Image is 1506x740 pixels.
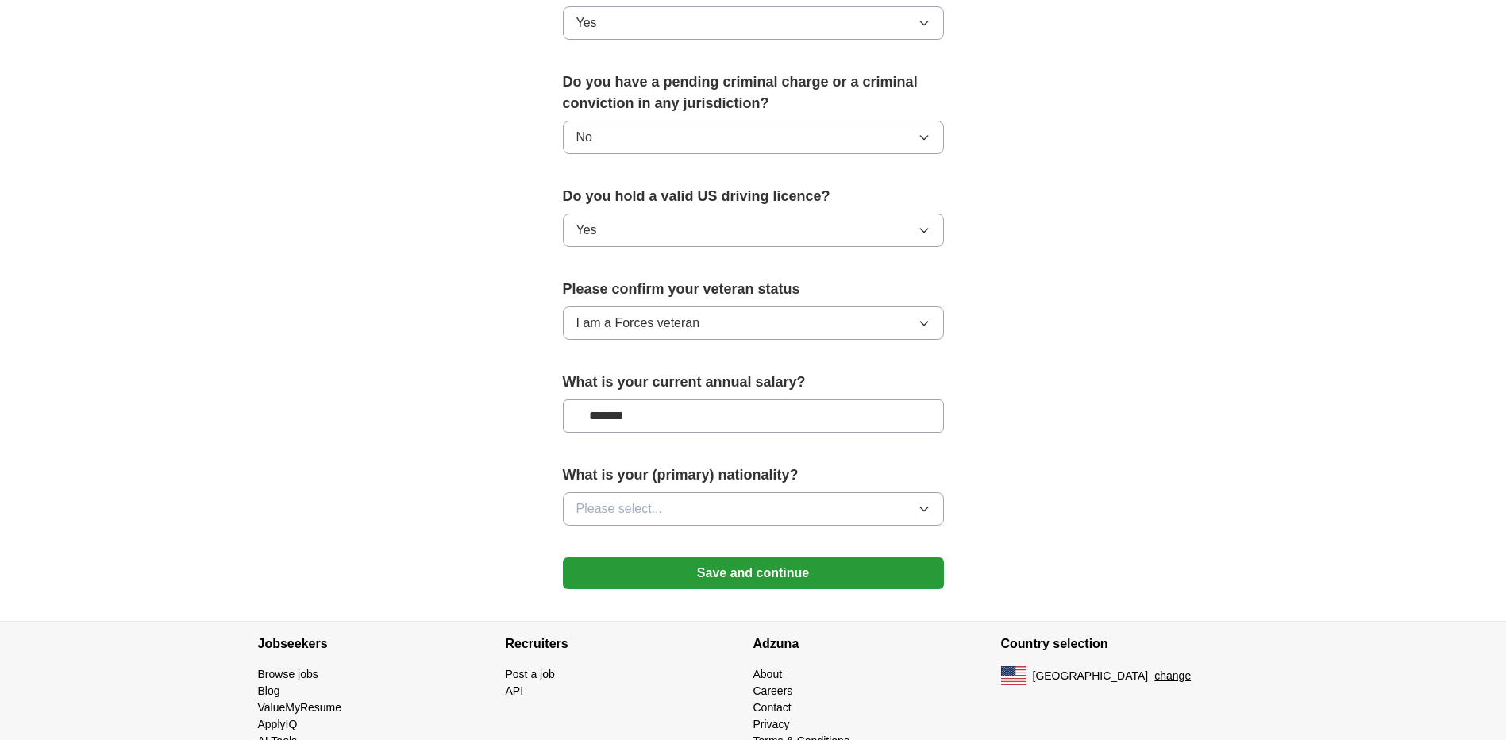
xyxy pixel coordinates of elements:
button: I am a Forces veteran [563,306,944,340]
label: Please confirm your veteran status [563,279,944,300]
span: Please select... [576,499,663,518]
a: Contact [753,701,792,714]
button: Please select... [563,492,944,526]
a: ValueMyResume [258,701,342,714]
span: I am a Forces veteran [576,314,700,333]
label: Do you hold a valid US driving licence? [563,186,944,207]
label: What is your current annual salary? [563,372,944,393]
img: US flag [1001,666,1026,685]
a: Post a job [506,668,555,680]
a: Blog [258,684,280,697]
button: change [1154,668,1191,684]
span: No [576,128,592,147]
button: Save and continue [563,557,944,589]
button: Yes [563,6,944,40]
h4: Country selection [1001,622,1249,666]
span: Yes [576,13,597,33]
label: Do you have a pending criminal charge or a criminal conviction in any jurisdiction? [563,71,944,114]
a: API [506,684,524,697]
span: [GEOGRAPHIC_DATA] [1033,668,1149,684]
a: Browse jobs [258,668,318,680]
a: Careers [753,684,793,697]
button: Yes [563,214,944,247]
a: ApplyIQ [258,718,298,730]
label: What is your (primary) nationality? [563,464,944,486]
button: No [563,121,944,154]
span: Yes [576,221,597,240]
a: Privacy [753,718,790,730]
a: About [753,668,783,680]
